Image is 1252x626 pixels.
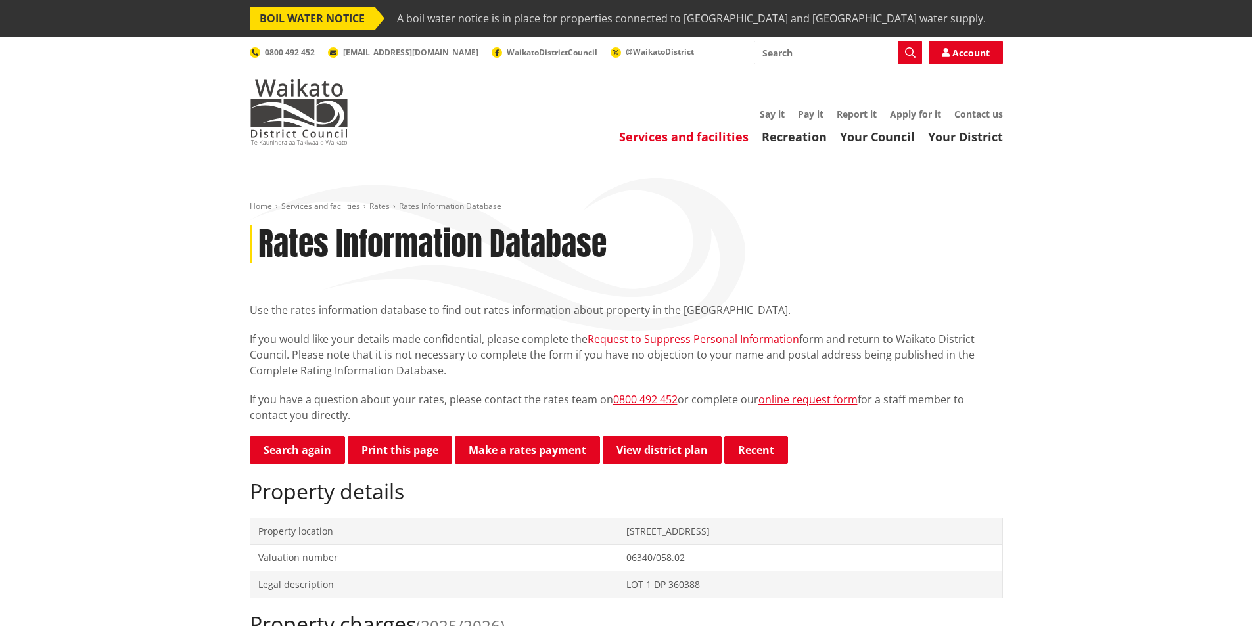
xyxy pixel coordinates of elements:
[626,46,694,57] span: @WaikatoDistrict
[954,108,1003,120] a: Contact us
[928,129,1003,145] a: Your District
[250,47,315,58] a: 0800 492 452
[348,436,452,464] button: Print this page
[611,46,694,57] a: @WaikatoDistrict
[258,225,607,263] h1: Rates Information Database
[250,479,1003,504] h2: Property details
[1192,571,1239,618] iframe: Messenger Launcher
[455,436,600,464] a: Make a rates payment
[507,47,597,58] span: WaikatoDistrictCouncil
[929,41,1003,64] a: Account
[399,200,501,212] span: Rates Information Database
[754,41,922,64] input: Search input
[724,436,788,464] button: Recent
[265,47,315,58] span: 0800 492 452
[250,201,1003,212] nav: breadcrumb
[328,47,478,58] a: [EMAIL_ADDRESS][DOMAIN_NAME]
[397,7,986,30] span: A boil water notice is in place for properties connected to [GEOGRAPHIC_DATA] and [GEOGRAPHIC_DAT...
[281,200,360,212] a: Services and facilities
[588,332,799,346] a: Request to Suppress Personal Information
[618,518,1002,545] td: [STREET_ADDRESS]
[250,302,1003,318] p: Use the rates information database to find out rates information about property in the [GEOGRAPHI...
[758,392,858,407] a: online request form
[798,108,823,120] a: Pay it
[890,108,941,120] a: Apply for it
[343,47,478,58] span: [EMAIL_ADDRESS][DOMAIN_NAME]
[250,200,272,212] a: Home
[762,129,827,145] a: Recreation
[250,7,375,30] span: BOIL WATER NOTICE
[603,436,722,464] a: View district plan
[369,200,390,212] a: Rates
[492,47,597,58] a: WaikatoDistrictCouncil
[250,79,348,145] img: Waikato District Council - Te Kaunihera aa Takiwaa o Waikato
[613,392,678,407] a: 0800 492 452
[618,545,1002,571] td: 06340/058.02
[837,108,877,120] a: Report it
[250,571,618,598] td: Legal description
[250,436,345,464] a: Search again
[760,108,785,120] a: Say it
[250,518,618,545] td: Property location
[618,571,1002,598] td: LOT 1 DP 360388
[250,331,1003,378] p: If you would like your details made confidential, please complete the form and return to Waikato ...
[250,391,1003,423] p: If you have a question about your rates, please contact the rates team on or complete our for a s...
[250,545,618,571] td: Valuation number
[840,129,915,145] a: Your Council
[619,129,749,145] a: Services and facilities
